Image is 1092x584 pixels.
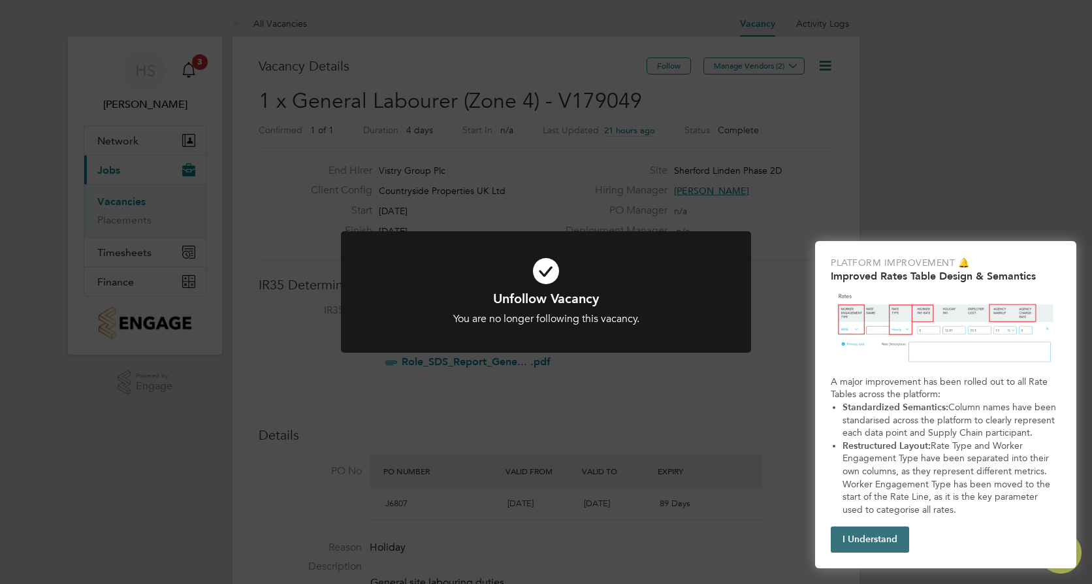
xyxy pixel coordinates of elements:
img: Updated Rates Table Design & Semantics [831,287,1061,370]
p: Platform Improvement 🔔 [831,257,1061,270]
span: Column names have been standarised across the platform to clearly represent each data point and S... [843,402,1059,438]
span: Rate Type and Worker Engagement Type have been separated into their own columns, as they represen... [843,440,1053,515]
div: Improved Rate Table Semantics [815,241,1076,568]
button: I Understand [831,527,909,553]
h1: Unfollow Vacancy [376,290,716,307]
h2: Improved Rates Table Design & Semantics [831,270,1061,282]
div: You are no longer following this vacancy. [376,312,716,326]
strong: Standardized Semantics: [843,402,948,413]
p: A major improvement has been rolled out to all Rate Tables across the platform: [831,376,1061,401]
strong: Restructured Layout: [843,440,931,451]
